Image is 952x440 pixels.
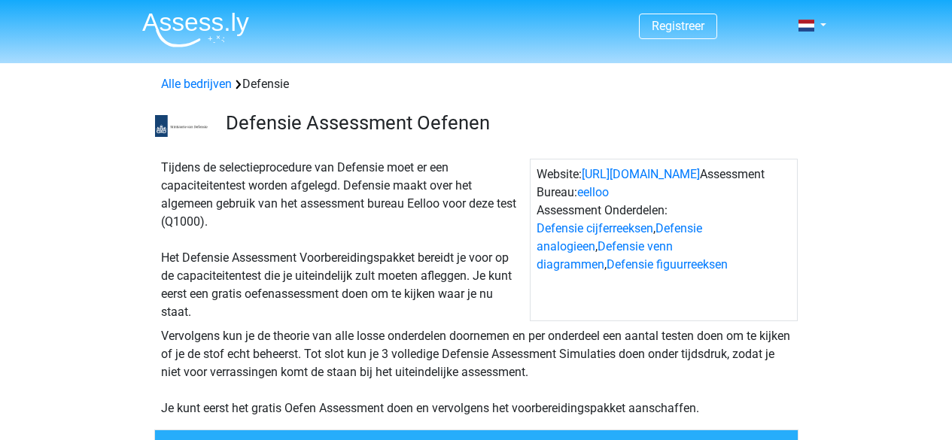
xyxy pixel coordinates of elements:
[652,19,704,33] a: Registreer
[537,221,702,253] a: Defensie analogieen
[142,12,249,47] img: Assessly
[530,159,798,321] div: Website: Assessment Bureau: Assessment Onderdelen: , , ,
[537,221,653,235] a: Defensie cijferreeksen
[161,77,232,91] a: Alle bedrijven
[226,111,786,135] h3: Defensie Assessment Oefenen
[155,75,798,93] div: Defensie
[537,239,673,272] a: Defensie venn diagrammen
[155,327,798,417] div: Vervolgens kun je de theorie van alle losse onderdelen doornemen en per onderdeel een aantal test...
[155,159,530,321] div: Tijdens de selectieprocedure van Defensie moet er een capaciteitentest worden afgelegd. Defensie ...
[607,257,728,272] a: Defensie figuurreeksen
[582,167,700,181] a: [URL][DOMAIN_NAME]
[577,185,609,199] a: eelloo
